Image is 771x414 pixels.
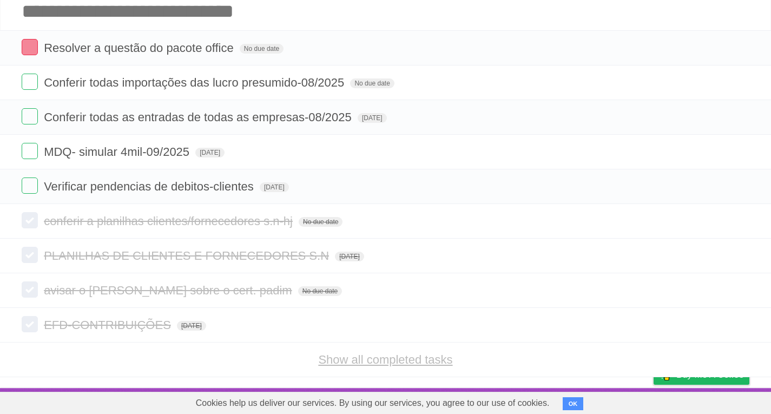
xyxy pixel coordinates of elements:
span: No due date [350,78,394,88]
label: Done [22,247,38,263]
span: avisar o [PERSON_NAME] sobre o cert. padim [44,284,295,297]
button: OK [563,397,584,410]
span: [DATE] [177,321,206,331]
label: Done [22,281,38,298]
span: No due date [299,217,342,227]
a: Terms [603,391,627,411]
label: Done [22,108,38,124]
span: [DATE] [195,148,225,157]
a: Privacy [640,391,668,411]
span: EFD-CONTRIBUIÇÕES [44,318,174,332]
span: [DATE] [335,252,364,261]
span: conferir a planilhas clientes/fornecedores s.n-hj [44,214,295,228]
span: [DATE] [260,182,289,192]
span: PLANILHAS DE CLIENTES E FORNECEDORES S.N [44,249,332,262]
label: Done [22,143,38,159]
label: Done [22,316,38,332]
span: No due date [298,286,342,296]
span: [DATE] [358,113,387,123]
span: MDQ- simular 4mil-09/2025 [44,145,192,159]
span: Verificar pendencias de debitos-clientes [44,180,256,193]
a: Developers [545,391,589,411]
a: Suggest a feature [681,391,749,411]
label: Done [22,212,38,228]
label: Done [22,39,38,55]
a: About [510,391,532,411]
label: Done [22,178,38,194]
span: Conferir todas as entradas de todas as empresas-08/2025 [44,110,354,124]
a: Show all completed tasks [318,353,452,366]
span: Conferir todas importações das lucro presumido-08/2025 [44,76,347,89]
span: Cookies help us deliver our services. By using our services, you agree to our use of cookies. [185,392,561,414]
span: Resolver a questão do pacote office [44,41,236,55]
span: No due date [240,44,284,54]
label: Done [22,74,38,90]
span: Buy me a coffee [676,365,744,384]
